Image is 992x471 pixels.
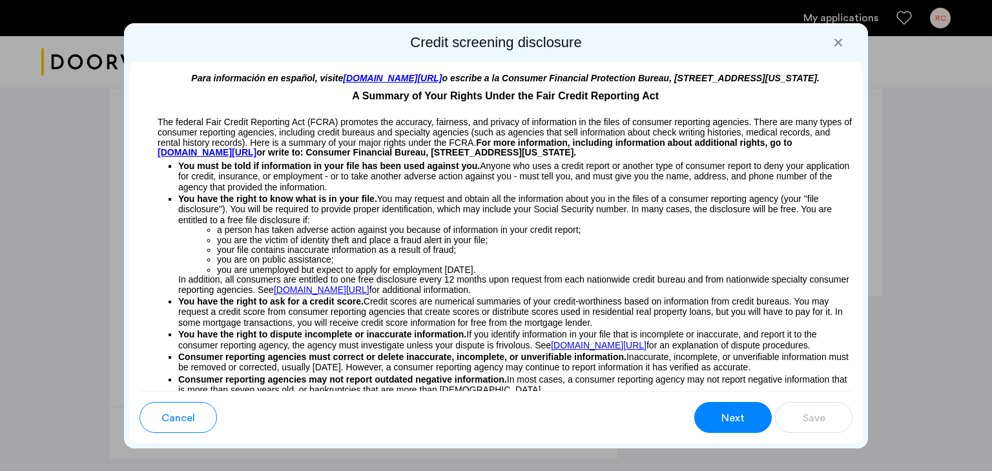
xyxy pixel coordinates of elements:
[178,194,852,225] p: You may request and obtain all the information about you in the files of a consumer reporting age...
[217,225,852,235] li: a person has taken adverse action against you because of information in your credit report;
[551,340,646,350] a: [DOMAIN_NAME][URL]
[178,296,364,306] span: You have the right to ask for a credit score.
[217,265,852,275] li: you are unemployed but expect to apply for employment [DATE].
[803,410,825,426] span: Save
[369,285,471,295] span: for additional information.
[139,83,852,104] p: A Summary of Your Rights Under the Fair Credit Reporting Act
[178,274,849,294] span: In addition, all consumers are entitled to one free disclosure every 12 months upon request from ...
[256,147,576,157] span: or write to: Consumer Financial Bureau, [STREET_ADDRESS][US_STATE].
[178,329,817,350] span: If you identify information in your file that is incomplete or inaccurate, and report it to the c...
[129,34,863,52] h2: Credit screening disclosure
[476,137,792,148] span: For more information, including information about additional rights, go to
[178,374,507,385] span: Consumer reporting agencies may not report outdated negative information.
[178,329,466,339] span: You have the right to dispute incomplete or inaccurate information.
[178,352,626,362] span: Consumer reporting agencies must correct or delete inaccurate, incomplete, or unverifiable inform...
[191,73,343,83] span: Para información en español, visite
[775,402,852,433] button: button
[178,158,852,192] p: Anyone who uses a credit report or another type of consumer report to deny your application for c...
[178,374,852,396] p: In most cases, a consumer reporting agency may not report negative information that is more than ...
[217,235,852,245] li: you are the victim of identity theft and place a fraud alert in your file;
[158,117,852,147] span: The federal Fair Credit Reporting Act (FCRA) promotes the accuracy, fairness, and privacy of info...
[139,402,217,433] button: button
[217,245,852,255] li: your file contains inaccurate information as a result of fraud;
[178,194,377,204] span: You have the right to know what is in your file.
[161,410,195,426] span: Cancel
[274,285,369,295] a: [DOMAIN_NAME][URL]
[217,255,852,265] li: you are on public assistance;
[178,352,852,373] p: Inaccurate, incomplete, or unverifiable information must be removed or corrected, usually [DATE]....
[721,410,745,426] span: Next
[343,73,442,83] a: [DOMAIN_NAME][URL]
[158,148,256,158] a: [DOMAIN_NAME][URL]
[694,402,772,433] button: button
[178,296,852,328] p: Credit scores are numerical summaries of your credit-worthiness based on information from credit ...
[178,161,480,171] span: You must be told if information in your file has been used against you.
[442,73,820,83] span: o escribe a la Consumer Financial Protection Bureau, [STREET_ADDRESS][US_STATE].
